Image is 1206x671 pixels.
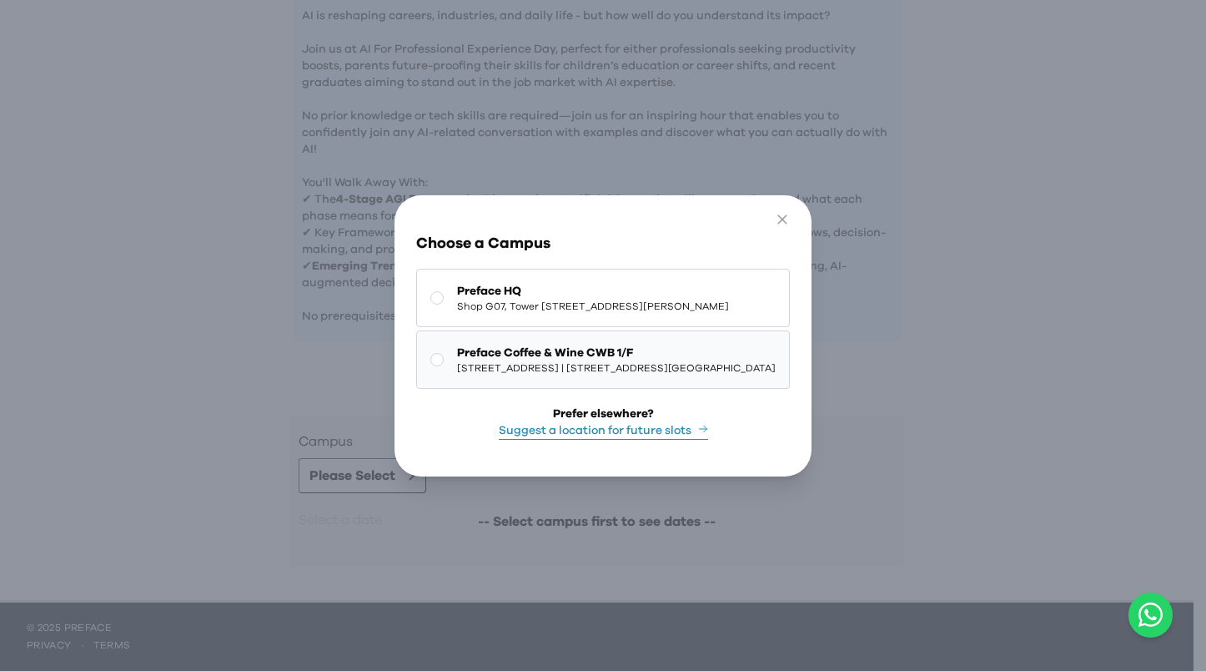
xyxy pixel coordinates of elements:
h3: Choose a Campus [416,232,790,255]
span: [STREET_ADDRESS] | [STREET_ADDRESS][GEOGRAPHIC_DATA] [457,361,776,375]
div: Prefer elsewhere? [553,406,654,422]
span: Shop G07, Tower [STREET_ADDRESS][PERSON_NAME] [457,300,729,313]
button: Suggest a location for future slots [499,422,708,440]
span: Preface Coffee & Wine CWB 1/F [457,345,776,361]
span: Preface HQ [457,283,729,300]
button: Preface HQShop G07, Tower [STREET_ADDRESS][PERSON_NAME] [416,269,790,327]
button: Preface Coffee & Wine CWB 1/F[STREET_ADDRESS] | [STREET_ADDRESS][GEOGRAPHIC_DATA] [416,330,790,389]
